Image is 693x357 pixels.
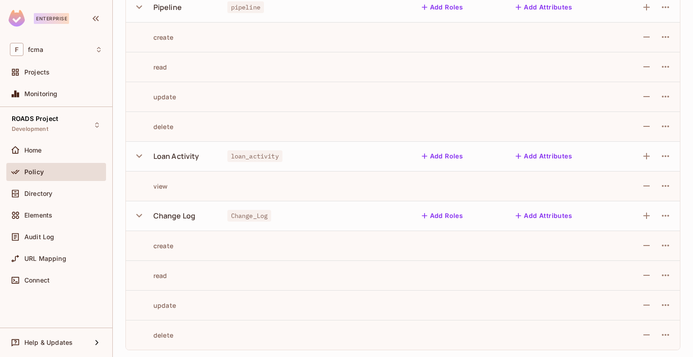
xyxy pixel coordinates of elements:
[153,2,182,12] div: Pipeline
[24,190,52,197] span: Directory
[418,149,467,163] button: Add Roles
[133,301,176,310] div: update
[418,209,467,223] button: Add Roles
[28,46,43,53] span: Workspace: fcma
[512,209,576,223] button: Add Attributes
[133,271,167,280] div: read
[153,211,196,221] div: Change Log
[10,43,23,56] span: F
[227,210,272,222] span: Change_Log
[24,90,58,97] span: Monitoring
[133,241,173,250] div: create
[24,233,54,241] span: Audit Log
[12,125,48,133] span: Development
[227,1,264,13] span: pipeline
[133,93,176,101] div: update
[133,33,173,42] div: create
[133,331,173,339] div: delete
[34,13,69,24] div: Enterprise
[227,150,282,162] span: loan_activity
[24,255,66,262] span: URL Mapping
[12,115,58,122] span: ROADS Project
[24,277,50,284] span: Connect
[24,69,50,76] span: Projects
[512,149,576,163] button: Add Attributes
[153,151,199,161] div: Loan Activity
[133,182,168,190] div: view
[9,10,25,27] img: SReyMgAAAABJRU5ErkJggg==
[24,168,44,176] span: Policy
[133,63,167,71] div: read
[133,122,173,131] div: delete
[24,339,73,346] span: Help & Updates
[24,147,42,154] span: Home
[24,212,52,219] span: Elements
